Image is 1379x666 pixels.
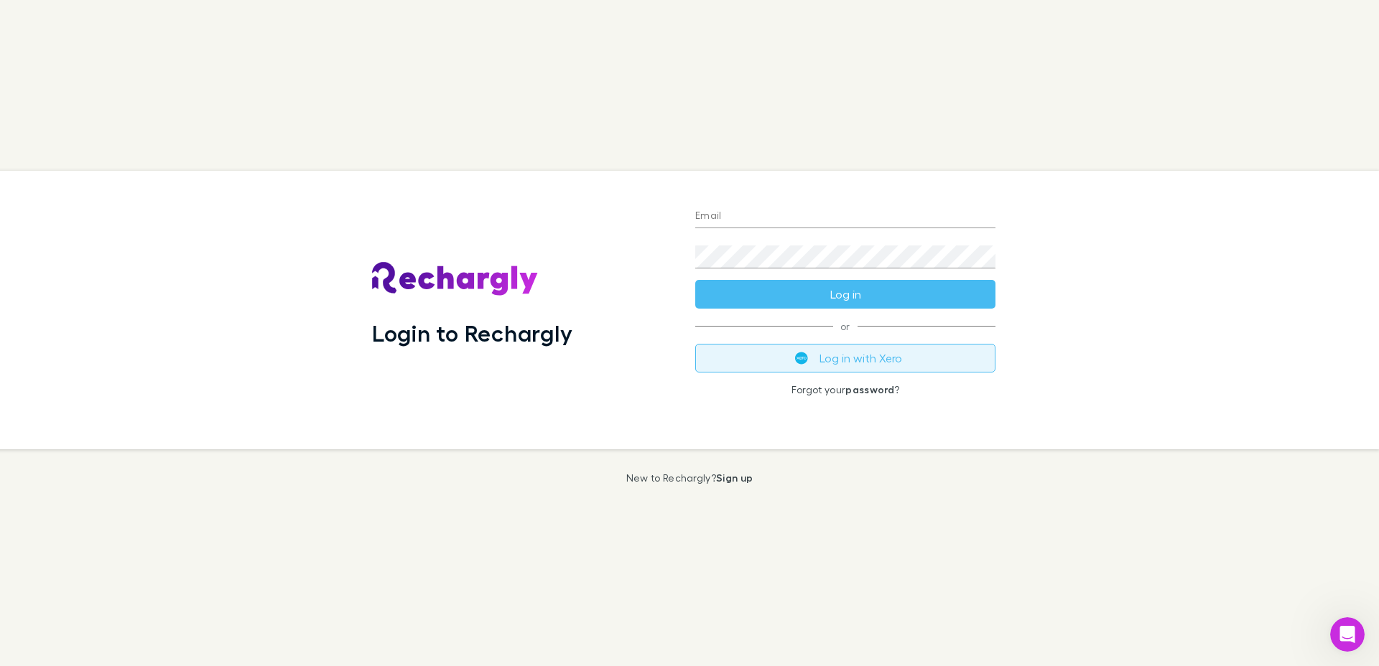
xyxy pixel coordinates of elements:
[1330,617,1365,652] iframe: Intercom live chat
[372,262,539,296] img: Rechargly's Logo
[695,280,995,309] button: Log in
[845,383,894,395] a: password
[372,319,572,347] h1: Login to Rechargly
[716,472,753,484] a: Sign up
[695,384,995,395] p: Forgot your ?
[695,326,995,327] span: or
[795,352,808,365] img: Xero's logo
[626,472,753,484] p: New to Rechargly?
[695,344,995,372] button: Log in with Xero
